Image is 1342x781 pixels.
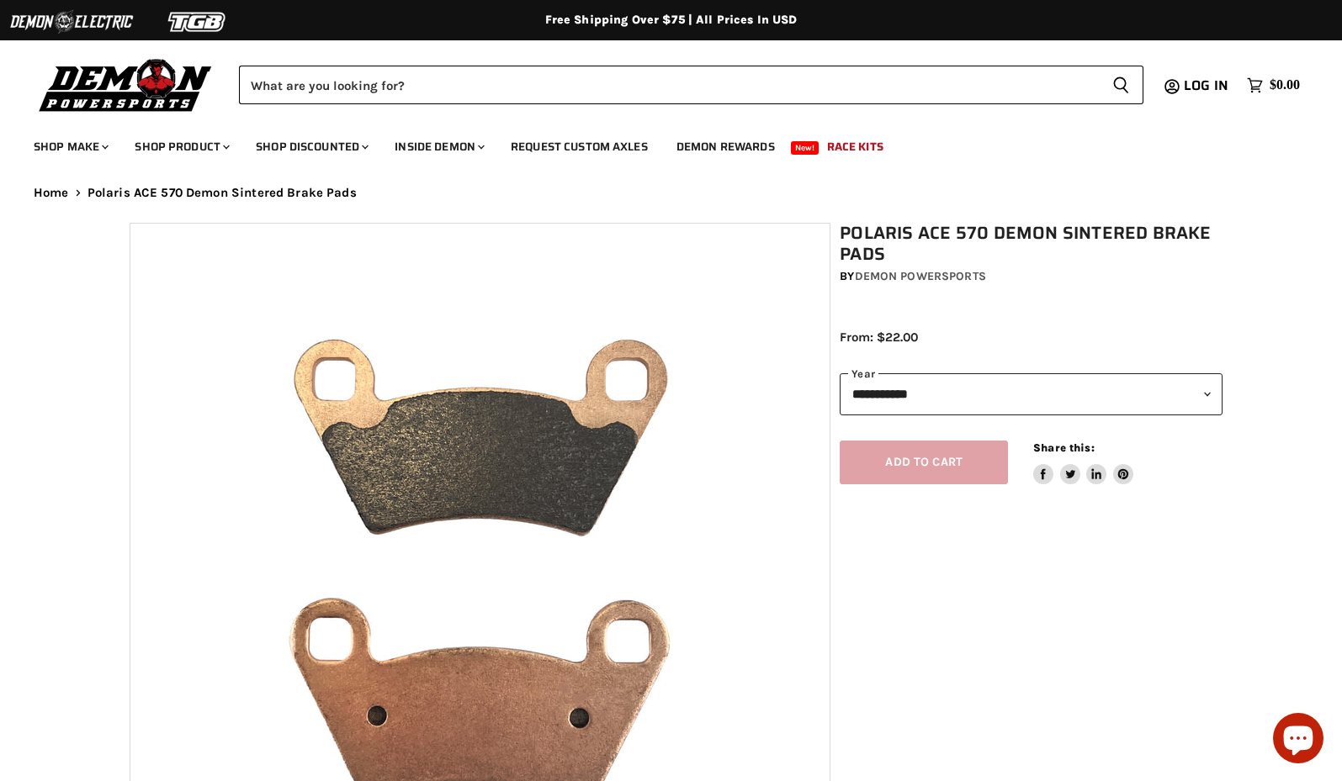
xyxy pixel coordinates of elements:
[239,66,1099,104] input: Search
[1184,75,1228,96] span: Log in
[8,6,135,38] img: Demon Electric Logo 2
[1268,713,1329,768] inbox-online-store-chat: Shopify online store chat
[840,223,1223,265] h1: Polaris ACE 570 Demon Sintered Brake Pads
[840,267,1223,286] div: by
[1239,73,1308,98] a: $0.00
[1099,66,1143,104] button: Search
[840,330,918,345] span: From: $22.00
[243,129,379,164] a: Shop Discounted
[498,129,660,164] a: Request Custom Axles
[814,129,896,164] a: Race Kits
[840,373,1223,414] select: year
[122,129,240,164] a: Shop Product
[1270,77,1300,93] span: $0.00
[382,129,495,164] a: Inside Demon
[135,6,261,38] img: TGB Logo 2
[239,66,1143,104] form: Product
[855,269,986,283] a: Demon Powersports
[664,129,788,164] a: Demon Rewards
[34,186,69,200] a: Home
[21,123,1296,164] ul: Main menu
[34,55,218,114] img: Demon Powersports
[88,186,357,200] span: Polaris ACE 570 Demon Sintered Brake Pads
[1033,441,1133,485] aside: Share this:
[21,129,119,164] a: Shop Make
[1033,441,1094,454] span: Share this:
[1176,78,1239,93] a: Log in
[791,141,820,155] span: New!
